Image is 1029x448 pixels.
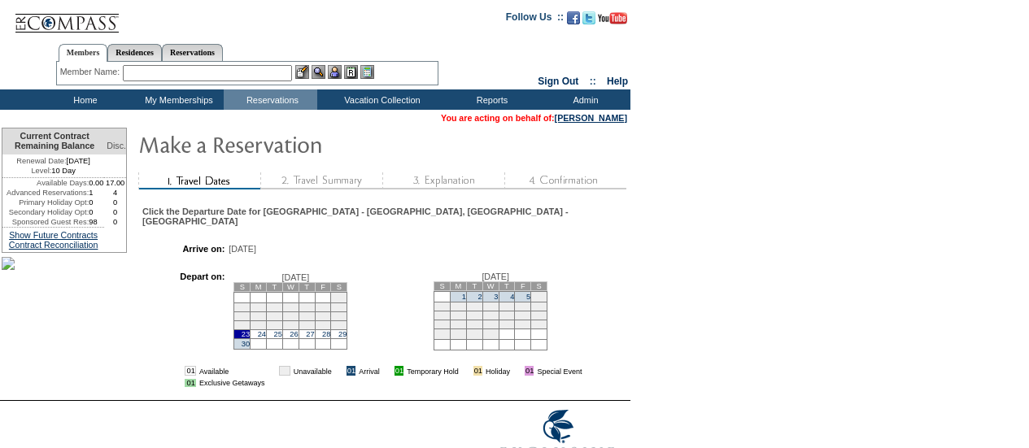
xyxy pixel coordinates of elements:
[60,65,123,79] div: Member Name:
[482,272,509,281] span: [DATE]
[335,367,343,375] img: i.gif
[359,366,380,376] td: Arrival
[499,320,515,328] td: 25
[229,244,256,254] span: [DATE]
[104,198,126,207] td: 0
[312,65,325,79] img: View
[451,311,467,320] td: 15
[267,311,283,320] td: 11
[282,282,299,291] td: W
[107,44,162,61] a: Residences
[138,172,260,189] img: step1_state2.gif
[331,311,347,320] td: 15
[267,302,283,311] td: 4
[234,302,251,311] td: 2
[295,65,309,79] img: b_edit.gif
[9,230,98,240] a: Show Future Contracts
[234,311,251,320] td: 9
[434,328,451,339] td: 28
[251,302,267,311] td: 3
[150,244,225,254] td: Arrive on:
[299,320,315,329] td: 20
[2,257,15,270] img: sb8.jpg
[282,311,299,320] td: 12
[347,366,355,376] td: 01
[462,367,470,375] img: i.gif
[9,240,98,250] a: Contract Reconciliation
[382,172,504,189] img: step3_state1.gif
[515,281,531,290] td: F
[526,293,530,301] a: 5
[510,293,514,301] a: 4
[59,44,108,62] a: Members
[315,311,331,320] td: 14
[567,16,580,26] a: Become our fan on Facebook
[199,379,265,387] td: Exclusive Getaways
[162,44,223,61] a: Reservations
[477,293,482,301] a: 2
[515,320,531,328] td: 26
[555,113,627,123] a: [PERSON_NAME]
[89,178,104,188] td: 0.00
[486,366,510,376] td: Holiday
[242,340,250,348] a: 30
[322,330,330,338] a: 28
[482,302,499,311] td: 10
[466,320,482,328] td: 23
[315,302,331,311] td: 7
[328,65,342,79] img: Impersonate
[251,282,267,291] td: M
[294,366,332,376] td: Unavailable
[451,320,467,328] td: 22
[598,12,627,24] img: Subscribe to our YouTube Channel
[89,217,104,227] td: 98
[104,217,126,227] td: 0
[331,292,347,302] td: 1
[234,329,251,338] td: 23
[504,172,626,189] img: step4_state1.gif
[37,89,130,110] td: Home
[482,320,499,328] td: 24
[344,65,358,79] img: Reservations
[2,178,89,188] td: Available Days:
[315,282,331,291] td: F
[598,16,627,26] a: Subscribe to our YouTube Channel
[537,89,630,110] td: Admin
[185,379,195,387] td: 01
[142,207,625,226] div: Click the Departure Date for [GEOGRAPHIC_DATA] - [GEOGRAPHIC_DATA], [GEOGRAPHIC_DATA] - [GEOGRAPH...
[16,156,66,166] span: Renewal Date:
[299,302,315,311] td: 6
[299,282,315,291] td: T
[434,320,451,328] td: 21
[531,320,547,328] td: 27
[360,65,374,79] img: b_calculator.gif
[2,188,89,198] td: Advanced Reservations:
[2,166,104,178] td: 10 Day
[224,89,317,110] td: Reservations
[89,188,104,198] td: 1
[331,320,347,329] td: 22
[451,281,467,290] td: M
[451,302,467,311] td: 8
[499,311,515,320] td: 18
[494,293,498,301] a: 3
[466,302,482,311] td: 9
[515,311,531,320] td: 19
[582,16,595,26] a: Follow us on Twitter
[282,272,310,282] span: [DATE]
[466,311,482,320] td: 16
[150,272,225,354] td: Depart on:
[506,10,564,29] td: Follow Us ::
[331,282,347,291] td: S
[282,320,299,329] td: 19
[407,366,459,376] td: Temporary Hold
[279,366,290,376] td: 01
[590,76,596,87] span: ::
[2,217,89,227] td: Sponsored Guest Res:
[89,207,104,217] td: 0
[268,367,276,375] img: i.gif
[525,366,534,376] td: 01
[462,293,466,301] a: 1
[434,281,451,290] td: S
[31,166,51,176] span: Level:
